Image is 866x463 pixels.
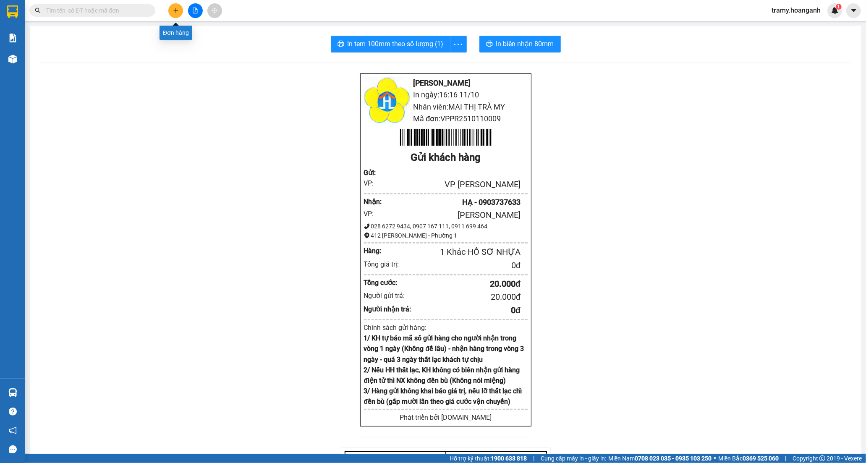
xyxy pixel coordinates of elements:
span: printer [486,40,493,48]
div: [PERSON_NAME] [384,209,521,222]
span: copyright [819,455,825,461]
div: VP [PERSON_NAME] [7,7,74,27]
div: Gửi : [364,167,385,178]
span: plus [173,8,179,13]
img: warehouse-icon [8,55,17,63]
div: Đơn hàng [160,26,192,40]
div: 0 đ [411,304,521,317]
div: Nhận : [364,196,385,207]
span: Cung cấp máy in - giấy in: [541,454,606,463]
div: Tổng cước: [364,277,412,288]
button: printerIn tem 100mm theo số lượng (1) [331,36,450,52]
div: 20.000 [6,53,76,63]
li: [PERSON_NAME] [364,77,528,89]
div: [PERSON_NAME] [80,7,148,26]
li: Nhân viên: MAI THỊ TRÀ MY [364,101,528,113]
div: Người nhận trả: [364,304,412,314]
span: | [785,454,786,463]
div: VP: [364,209,385,219]
strong: 0708 023 035 - 0935 103 250 [635,455,712,462]
img: icon-new-feature [831,7,839,14]
div: Chính sách gửi hàng: [364,322,528,333]
div: Gửi khách hàng [364,150,528,166]
span: In biên nhận 80mm [496,39,554,49]
strong: 3/ Hàng gửi không khai báo giá trị, nếu lỡ thất lạc chỉ đền bù (gấp mười lần theo giá cước vận ch... [364,387,522,405]
button: printerIn biên nhận 80mm [479,36,561,52]
strong: 0369 525 060 [743,455,779,462]
span: message [9,445,17,453]
span: file-add [192,8,198,13]
img: logo.jpg [364,77,410,123]
div: 0903737633 [80,36,148,48]
div: 412 [PERSON_NAME] - Phường 1 [364,231,528,240]
span: | [533,454,534,463]
span: printer [338,40,344,48]
input: Tìm tên, số ĐT hoặc mã đơn [46,6,145,15]
div: VP: [364,178,385,188]
span: aim [212,8,217,13]
span: tramy.hoanganh [765,5,827,16]
div: VP [PERSON_NAME] [384,178,521,191]
div: Tổng giá trị: [364,259,412,269]
span: notification [9,426,17,434]
button: plus [168,3,183,18]
button: more [450,36,467,52]
span: In tem 100mm theo số lượng (1) [348,39,444,49]
div: Người gửi trả: [364,290,412,301]
span: search [35,8,41,13]
span: Gửi: [7,8,20,17]
button: aim [207,3,222,18]
button: file-add [188,3,203,18]
span: Hỗ trợ kỹ thuật: [450,454,527,463]
button: caret-down [846,3,861,18]
div: HẠ [80,26,148,36]
span: environment [364,233,370,238]
span: Nhận: [80,7,100,16]
span: caret-down [850,7,858,14]
div: HẠ - 0903737633 [384,196,521,208]
sup: 1 [836,4,842,10]
div: 028 6272 9434, 0907 167 111, 0911 699 464 [364,222,528,231]
div: Phát triển bởi [DOMAIN_NAME] [364,412,528,423]
div: Hàng: [364,246,398,256]
span: phone [364,223,370,229]
span: 1 [837,4,840,10]
li: In ngày: 16:16 11/10 [364,89,528,101]
span: ⚪️ [714,457,716,460]
div: 20.000 đ [411,290,521,303]
img: solution-icon [8,34,17,42]
li: Mã đơn: VPPR2510110009 [364,113,528,125]
div: 1 Khác HỒ SƠ NHỰA [398,246,521,259]
span: question-circle [9,408,17,416]
div: 20.000 đ [411,277,521,290]
strong: 1/ KH tự báo mã số gửi hàng cho người nhận trong vòng 1 ngày (Không để lâu) - nhận hàng trong vòn... [364,334,524,363]
span: Miền Bắc [718,454,779,463]
span: CR : [6,54,19,63]
img: warehouse-icon [8,388,17,397]
img: logo-vxr [7,5,18,18]
div: 0 đ [411,259,521,272]
span: Miền Nam [608,454,712,463]
strong: 1900 633 818 [491,455,527,462]
strong: 2/ Nếu HH thất lạc, KH không có biên nhận gửi hàng điện tử thì NX không đền bù (Không nói miệng) [364,366,520,385]
span: more [450,39,466,50]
